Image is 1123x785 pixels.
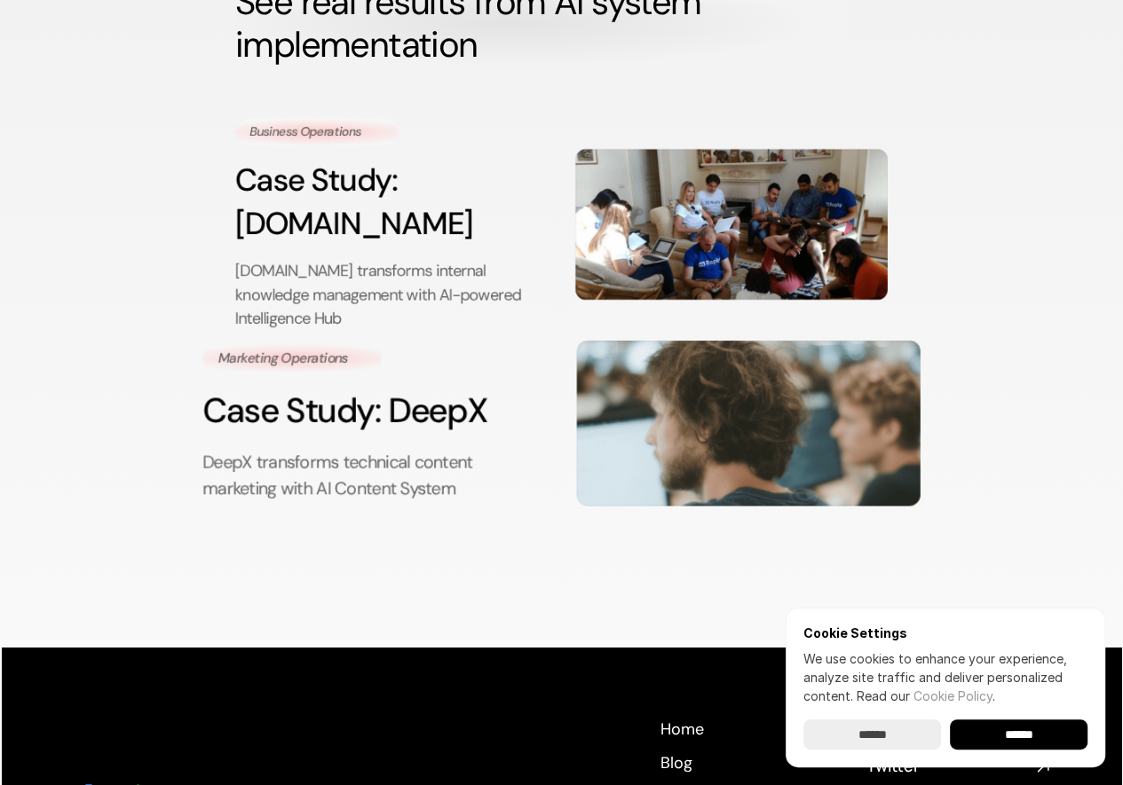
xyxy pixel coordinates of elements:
p: DeepX transforms technical content marketing with AI Content System [202,450,547,502]
p: [DOMAIN_NAME] transforms internal knowledge management with AI-powered Intelligence Hub [235,258,549,330]
p: We use cookies to enhance your experience, analyze site traffic and deliver personalized content. [803,649,1087,705]
a: Marketing OperationsCase Study: DeepXDeepX transforms technical content marketing with AI Content... [202,341,921,506]
h3: Case Study: DeepX [202,388,547,436]
p: Marketing Operations [218,349,366,368]
a: Cookie Policy [913,688,993,703]
a: Blog [660,752,692,772]
h4: Home [660,718,704,741]
h4: Blog [660,752,692,774]
span: Read our . [857,688,995,703]
a: Home [660,718,705,738]
h3: Case Study: [DOMAIN_NAME] [235,158,549,245]
p: Business Operations [249,123,384,141]
a: Business OperationsCase Study: [DOMAIN_NAME][DOMAIN_NAME] transforms internal knowledge managemen... [235,119,888,331]
h6: Cookie Settings [803,625,1087,640]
